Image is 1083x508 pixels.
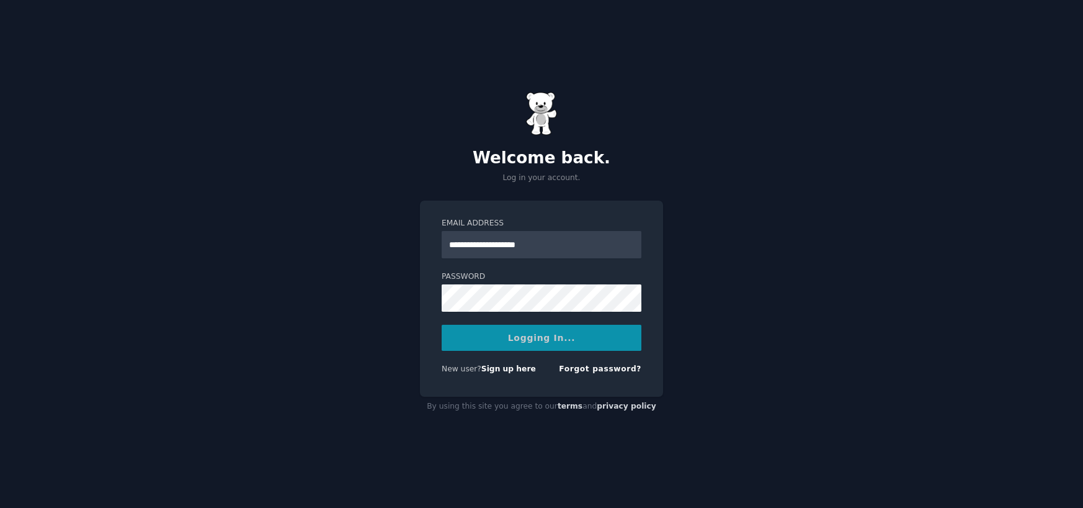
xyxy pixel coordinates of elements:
[442,365,481,373] span: New user?
[420,148,663,168] h2: Welcome back.
[597,402,656,410] a: privacy policy
[420,173,663,184] p: Log in your account.
[420,397,663,417] div: By using this site you agree to our and
[481,365,536,373] a: Sign up here
[442,218,641,229] label: Email Address
[558,402,582,410] a: terms
[526,92,557,135] img: Gummy Bear
[559,365,641,373] a: Forgot password?
[442,271,641,283] label: Password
